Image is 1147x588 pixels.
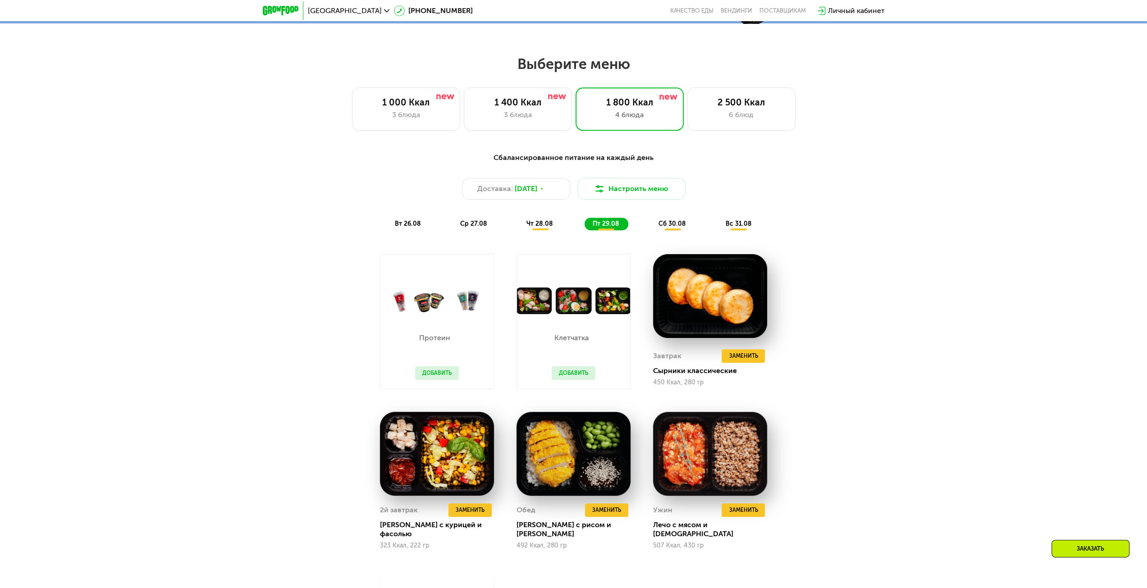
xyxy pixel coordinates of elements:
[380,520,501,538] div: [PERSON_NAME] с курицей и фасолью
[380,542,494,549] div: 323 Ккал, 222 гр
[729,351,758,360] span: Заменить
[515,183,537,194] span: [DATE]
[592,506,621,515] span: Заменить
[448,503,492,517] button: Заменить
[415,334,454,342] p: Протеин
[473,109,562,120] div: 3 блюда
[552,366,595,380] button: Добавить
[759,7,806,14] div: поставщикам
[670,7,713,14] a: Качество еды
[653,366,774,375] div: Сырники классические
[516,542,631,549] div: 492 Ккал, 280 гр
[653,520,774,538] div: Лечо с мясом и [DEMOGRAPHIC_DATA]
[653,503,672,517] div: Ужин
[697,97,786,108] div: 2 500 Ккал
[361,97,451,108] div: 1 000 Ккал
[577,178,685,200] button: Настроить меню
[721,7,752,14] a: Вендинги
[307,152,841,164] div: Сбалансированное питание на каждый день
[477,183,513,194] span: Доставка:
[653,349,681,363] div: Завтрак
[725,220,751,228] span: вс 31.08
[552,334,591,342] p: Клетчатка
[456,506,484,515] span: Заменить
[697,109,786,120] div: 6 блюд
[394,5,473,16] a: [PHONE_NUMBER]
[585,109,674,120] div: 4 блюда
[308,7,382,14] span: [GEOGRAPHIC_DATA]
[653,379,767,386] div: 450 Ккал, 280 гр
[658,220,686,228] span: сб 30.08
[585,97,674,108] div: 1 800 Ккал
[395,220,421,228] span: вт 26.08
[516,520,638,538] div: [PERSON_NAME] с рисом и [PERSON_NAME]
[593,220,619,228] span: пт 29.08
[729,506,758,515] span: Заменить
[380,503,418,517] div: 2й завтрак
[722,503,765,517] button: Заменить
[1051,540,1129,557] div: Заказать
[361,109,451,120] div: 3 блюда
[415,366,459,380] button: Добавить
[722,349,765,363] button: Заменить
[653,542,767,549] div: 507 Ккал, 430 гр
[526,220,553,228] span: чт 28.08
[29,55,1118,73] h2: Выберите меню
[828,5,885,16] div: Личный кабинет
[585,503,628,517] button: Заменить
[516,503,535,517] div: Обед
[473,97,562,108] div: 1 400 Ккал
[460,220,487,228] span: ср 27.08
